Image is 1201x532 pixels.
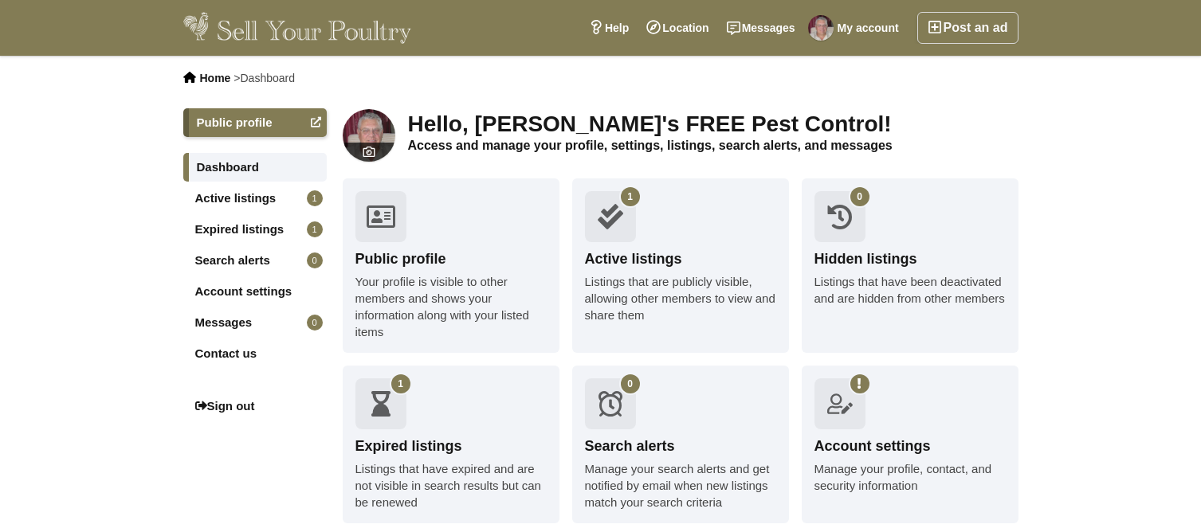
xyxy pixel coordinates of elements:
[850,187,869,206] span: 0
[718,12,804,44] a: Messages
[621,187,640,206] span: 1
[183,153,327,182] a: Dashboard
[585,273,776,323] div: Listings that are publicly visible, allowing other members to view and share them
[814,436,1006,456] div: Account settings
[814,249,1006,269] div: Hidden listings
[585,460,776,510] div: Manage your search alerts and get notified by email when new listings match your search criteria
[814,273,1006,307] div: Listings that have been deactivated and are hidden from other members
[183,215,327,244] a: Expired listings1
[183,108,327,137] a: Public profile
[355,273,547,340] div: Your profile is visible to other members and shows your information along with your listed items
[585,436,776,456] div: Search alerts
[343,178,559,353] a: Public profile Your profile is visible to other members and shows your information along with you...
[183,12,412,44] img: Sell Your Poultry
[307,315,323,331] span: 0
[183,184,327,213] a: Active listings1
[240,72,295,84] span: Dashboard
[234,72,295,84] li: >
[183,246,327,275] a: Search alerts0
[355,460,547,510] div: Listings that have expired and are not visible in search results but can be renewed
[802,178,1018,353] a: 0 Hidden listings Listings that have been deactivated and are hidden from other members
[355,249,547,269] div: Public profile
[355,436,547,456] div: Expired listings
[572,178,789,353] a: 1 Active listings Listings that are publicly visible, allowing other members to view and share them
[585,249,776,269] div: Active listings
[408,138,1018,153] h2: Access and manage your profile, settings, listings, search alerts, and messages
[572,366,789,523] a: 0 Search alerts Manage your search alerts and get notified by email when new listings match your ...
[804,12,908,44] a: My account
[183,277,327,306] a: Account settings
[343,366,559,523] a: 1 Expired listings Listings that have expired and are not visible in search results but can be re...
[408,111,1018,138] h1: Hello, [PERSON_NAME]'s FREE Pest Control!
[183,308,327,337] a: Messages0
[621,374,640,393] span: 0
[802,366,1018,523] a: Account settings Manage your profile, contact, and security information
[343,109,395,162] img: Alan's FREE Pest Control
[307,252,323,268] span: 0
[638,12,717,44] a: Location
[183,339,327,368] a: Contact us
[183,392,327,421] a: Sign out
[391,374,410,393] span: 1
[580,12,638,44] a: Help
[200,72,231,84] a: Home
[917,12,1018,44] a: Post an ad
[307,190,323,206] span: 1
[307,221,323,237] span: 1
[814,460,1006,494] div: Manage your profile, contact, and security information
[808,15,834,41] img: Alan's FREE Pest Control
